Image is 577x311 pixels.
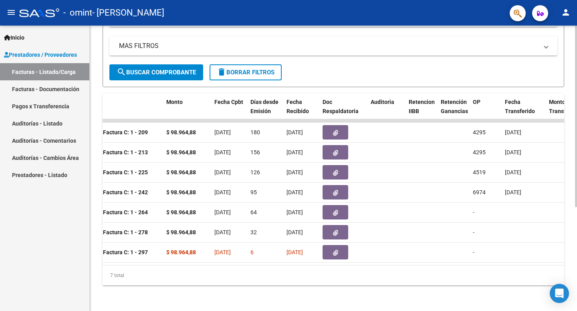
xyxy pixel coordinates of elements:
span: [DATE] [214,209,231,215]
strong: Factura C: 1 - 242 [103,189,148,196]
button: Buscar Comprobante [109,64,203,80]
span: 32 [250,229,257,235]
span: - omint [63,4,92,22]
span: Retención Ganancias [441,99,468,114]
span: 4295 [473,149,486,155]
span: 64 [250,209,257,215]
span: [DATE] [505,189,521,195]
span: [DATE] [214,229,231,235]
span: [DATE] [505,129,521,136]
span: Monto [166,99,183,105]
strong: Factura C: 1 - 225 [103,169,148,176]
span: - [473,209,474,215]
datatable-header-cell: Fecha Recibido [283,94,319,129]
span: [DATE] [286,149,303,155]
div: Open Intercom Messenger [550,284,569,303]
span: Doc Respaldatoria [323,99,359,114]
datatable-header-cell: Fecha Transferido [502,94,546,129]
span: [DATE] [214,149,231,155]
mat-icon: menu [6,8,16,17]
span: Borrar Filtros [217,69,274,76]
span: Días desde Emisión [250,99,278,114]
mat-icon: person [561,8,571,17]
span: 156 [250,149,260,155]
span: 95 [250,189,257,195]
span: [DATE] [286,169,303,175]
button: Borrar Filtros [210,64,282,80]
span: Fecha Recibido [286,99,309,114]
span: 4519 [473,169,486,175]
datatable-header-cell: Auditoria [367,94,406,129]
span: [DATE] [286,229,303,235]
span: [DATE] [214,129,231,136]
span: 6974 [473,189,486,195]
datatable-header-cell: Días desde Emisión [247,94,283,129]
strong: $ 98.964,88 [166,189,196,195]
strong: Factura C: 1 - 213 [103,150,148,156]
datatable-header-cell: Fecha Cpbt [211,94,247,129]
span: 126 [250,169,260,175]
strong: $ 98.964,88 [166,209,196,215]
div: 7 total [103,265,564,285]
span: Fecha Cpbt [214,99,243,105]
datatable-header-cell: CPBT [79,94,163,129]
datatable-header-cell: OP [470,94,502,129]
strong: $ 98.964,88 [166,249,196,255]
span: 180 [250,129,260,136]
strong: Factura C: 1 - 278 [103,229,148,236]
strong: $ 98.964,88 [166,149,196,155]
strong: Factura C: 1 - 209 [103,130,148,136]
span: Buscar Comprobante [117,69,196,76]
span: [DATE] [286,249,303,255]
mat-expansion-panel-header: MAS FILTROS [109,36,557,56]
span: [DATE] [505,149,521,155]
span: [DATE] [286,189,303,195]
span: [DATE] [286,129,303,136]
mat-icon: search [117,67,126,77]
span: 4295 [473,129,486,136]
span: [DATE] [214,189,231,195]
span: OP [473,99,480,105]
datatable-header-cell: Monto [163,94,211,129]
span: [DATE] [286,209,303,215]
span: [DATE] [505,169,521,175]
span: Retencion IIBB [409,99,435,114]
span: 6 [250,249,254,255]
strong: $ 98.964,88 [166,169,196,175]
span: Inicio [4,33,24,42]
strong: Factura C: 1 - 264 [103,209,148,216]
strong: $ 98.964,88 [166,129,196,136]
span: - [PERSON_NAME] [92,4,164,22]
span: Auditoria [371,99,394,105]
strong: $ 98.964,88 [166,229,196,235]
span: [DATE] [214,249,231,255]
span: Prestadores / Proveedores [4,50,77,59]
mat-icon: delete [217,67,226,77]
mat-panel-title: MAS FILTROS [119,42,538,50]
span: [DATE] [214,169,231,175]
datatable-header-cell: Retencion IIBB [406,94,438,129]
span: Fecha Transferido [505,99,535,114]
datatable-header-cell: Retención Ganancias [438,94,470,129]
span: - [473,229,474,235]
span: - [473,249,474,255]
strong: Factura C: 1 - 297 [103,249,148,256]
datatable-header-cell: Doc Respaldatoria [319,94,367,129]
